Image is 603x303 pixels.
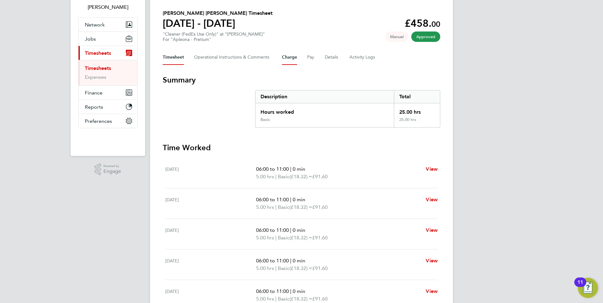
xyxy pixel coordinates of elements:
[312,296,328,302] span: £91.60
[293,166,305,172] span: 0 min
[256,204,274,210] span: 5.00 hrs
[261,117,270,122] div: Basic
[278,295,290,303] span: Basic
[426,227,438,233] span: View
[385,31,409,42] span: This timesheet was manually created.
[312,265,328,271] span: £91.60
[256,258,289,264] span: 06:00 to 11:00
[256,265,274,271] span: 5.00 hrs
[79,100,137,114] button: Reports
[163,50,184,65] button: Timesheet
[163,17,272,30] h1: [DATE] - [DATE]
[256,227,289,233] span: 06:00 to 11:00
[165,226,256,242] div: [DATE]
[278,203,290,211] span: Basic
[103,169,121,174] span: Engage
[282,50,297,65] button: Charge
[394,90,440,103] div: Total
[278,234,290,242] span: Basic
[255,103,394,117] div: Hours worked
[163,9,272,17] h2: [PERSON_NAME] [PERSON_NAME] Timesheet
[426,258,438,264] span: View
[293,197,305,203] span: 0 min
[165,165,256,180] div: [DATE]
[426,226,438,234] a: View
[163,143,440,153] h3: Time Worked
[165,196,256,211] div: [DATE]
[426,165,438,173] a: View
[255,90,440,128] div: Summary
[79,114,137,128] button: Preferences
[431,20,440,29] span: 00
[293,258,305,264] span: 0 min
[256,235,274,241] span: 5.00 hrs
[78,3,138,11] span: Catherine Rowland
[163,37,265,42] div: For "Apleona - Pretium"
[256,288,289,294] span: 06:00 to 11:00
[85,36,96,42] span: Jobs
[275,265,277,271] span: |
[85,65,111,71] a: Timesheets
[79,134,138,145] img: fastbook-logo-retina.png
[79,46,137,60] button: Timesheets
[411,31,440,42] span: This timesheet has been approved.
[325,50,339,65] button: Details
[163,75,440,85] h3: Summary
[290,197,291,203] span: |
[256,197,289,203] span: 06:00 to 11:00
[312,235,328,241] span: £91.60
[307,50,315,65] button: Pay
[275,296,277,302] span: |
[426,288,438,294] span: View
[275,174,277,180] span: |
[394,117,440,127] div: 25.00 hrs
[290,174,312,180] span: (£18.32) =
[78,134,138,145] a: Go to home page
[85,118,112,124] span: Preferences
[165,288,256,303] div: [DATE]
[290,265,312,271] span: (£18.32) =
[103,163,121,169] span: Powered by
[255,90,394,103] div: Description
[293,288,305,294] span: 0 min
[290,288,291,294] span: |
[312,204,328,210] span: £91.60
[578,278,598,298] button: Open Resource Center, 11 new notifications
[256,174,274,180] span: 5.00 hrs
[426,288,438,295] a: View
[290,258,291,264] span: |
[79,86,137,100] button: Finance
[278,173,290,180] span: Basic
[163,31,265,42] div: "Cleaner (FedEx Use Only)" at "[PERSON_NAME]"
[290,227,291,233] span: |
[85,104,103,110] span: Reports
[426,166,438,172] span: View
[85,22,105,28] span: Network
[577,282,583,290] div: 11
[312,174,328,180] span: £91.60
[79,60,137,85] div: Timesheets
[394,103,440,117] div: 25.00 hrs
[426,257,438,265] a: View
[256,166,289,172] span: 06:00 to 11:00
[349,50,376,65] button: Activity Logs
[293,227,305,233] span: 0 min
[79,32,137,46] button: Jobs
[290,296,312,302] span: (£18.32) =
[290,204,312,210] span: (£18.32) =
[256,296,274,302] span: 5.00 hrs
[275,235,277,241] span: |
[275,204,277,210] span: |
[85,74,106,80] a: Expenses
[426,197,438,203] span: View
[85,90,102,96] span: Finance
[426,196,438,203] a: View
[278,265,290,272] span: Basic
[194,50,272,65] button: Operational Instructions & Comments
[79,18,137,31] button: Network
[405,17,440,29] app-decimal: £458.
[95,163,121,175] a: Powered byEngage
[85,50,111,56] span: Timesheets
[165,257,256,272] div: [DATE]
[290,235,312,241] span: (£18.32) =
